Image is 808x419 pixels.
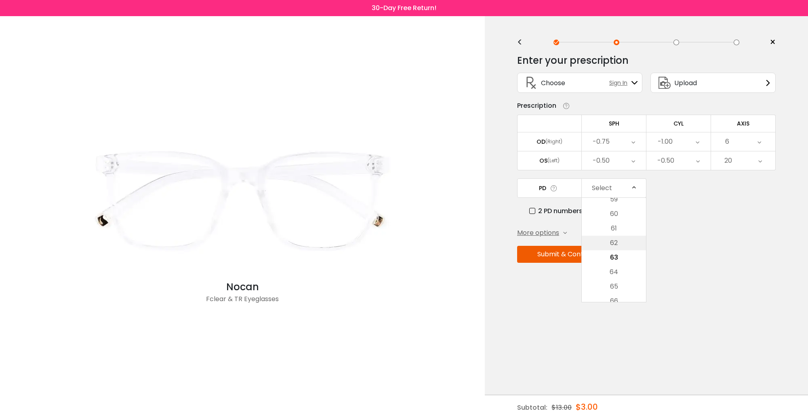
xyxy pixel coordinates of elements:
[81,118,404,280] img: Fclear Nocan - TR Eyeglasses
[582,207,646,221] li: 60
[582,250,646,265] li: 63
[711,115,776,132] td: AXIS
[539,157,547,164] div: OS
[517,39,529,46] div: <
[517,52,629,69] div: Enter your prescription
[593,153,610,169] div: -0.50
[674,78,697,88] span: Upload
[537,138,545,145] div: OD
[582,192,646,207] li: 59
[582,294,646,308] li: 66
[592,180,612,196] div: Select
[609,79,631,87] span: Sign In
[646,115,711,132] td: CYL
[545,138,562,145] div: (Right)
[770,36,776,48] span: ×
[658,134,673,150] div: -1.00
[764,36,776,48] a: ×
[725,134,729,150] div: 6
[517,178,582,198] td: PD
[582,265,646,279] li: 64
[724,153,732,169] div: 20
[774,359,802,389] iframe: Chat
[517,246,617,263] button: Submit & Continue
[582,236,646,250] li: 62
[541,78,565,88] span: Choose
[582,279,646,294] li: 65
[517,228,559,238] span: More options
[582,115,646,132] td: SPH
[593,134,610,150] div: -0.75
[81,280,404,294] div: Nocan
[529,206,583,216] label: 2 PD numbers
[517,101,556,111] div: Prescription
[576,395,598,419] div: $3.00
[547,157,560,164] div: (Left)
[582,221,646,236] li: 61
[657,153,674,169] div: -0.50
[81,294,404,310] div: Fclear & TR Eyeglasses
